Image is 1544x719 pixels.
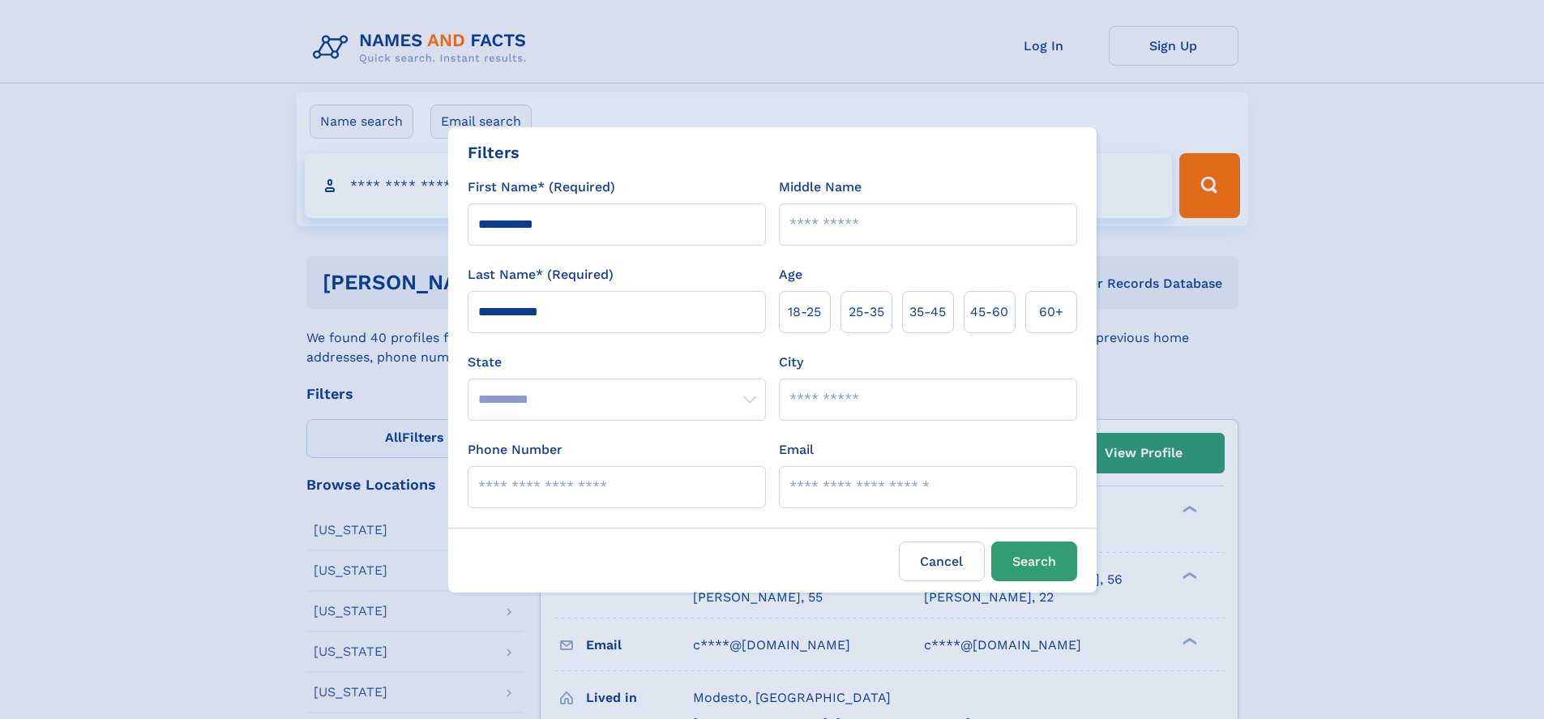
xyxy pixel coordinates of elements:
[849,302,884,322] span: 25‑35
[779,178,862,197] label: Middle Name
[779,440,814,460] label: Email
[1039,302,1063,322] span: 60+
[468,178,615,197] label: First Name* (Required)
[970,302,1008,322] span: 45‑60
[899,541,985,581] label: Cancel
[788,302,821,322] span: 18‑25
[468,353,766,372] label: State
[909,302,946,322] span: 35‑45
[779,265,802,285] label: Age
[468,440,562,460] label: Phone Number
[468,140,520,165] div: Filters
[779,353,803,372] label: City
[991,541,1077,581] button: Search
[468,265,614,285] label: Last Name* (Required)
